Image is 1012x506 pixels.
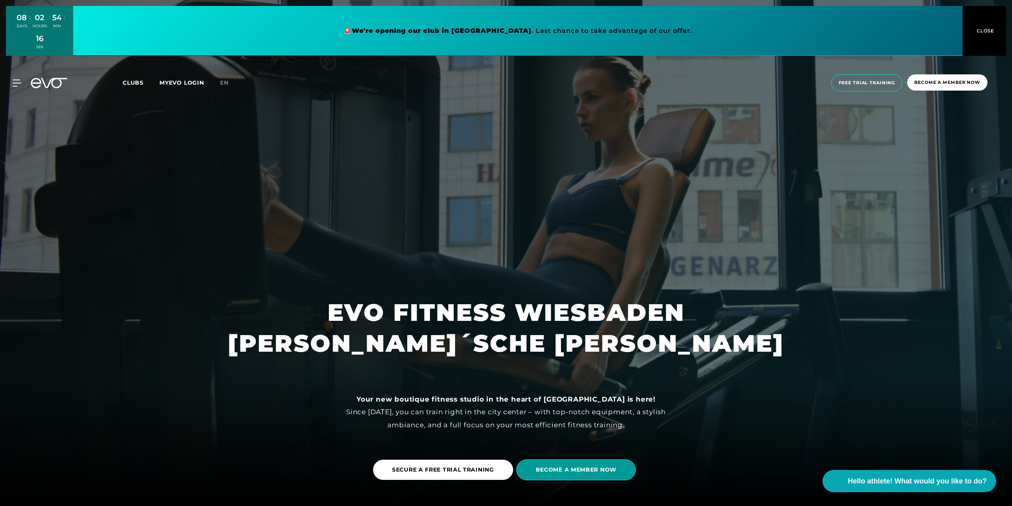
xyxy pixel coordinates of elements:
a: en [220,78,238,87]
font: 16 [36,34,44,43]
a: MYEVO LOGIN [159,79,204,86]
font: DAYS [17,24,27,28]
font: : [29,13,30,21]
a: Become a member now [905,74,990,91]
font: Since [DATE], you can train right in the city center – with top-notch equipment, a stylish ambian... [346,408,666,428]
font: Become a member now [914,80,980,85]
a: BECOME A MEMBER NOW [516,453,639,486]
font: MIN [53,24,61,28]
font: 08 [17,13,27,22]
a: Free trial training [829,74,905,91]
font: Hello athlete! What would you like to do? [848,477,987,485]
font: 02 [35,13,44,22]
font: en [220,79,229,86]
font: Free trial training [839,80,895,85]
font: : [49,13,50,21]
font: CLOSE [977,28,994,34]
a: SECURE A FREE TRIAL TRAINING [373,460,513,480]
button: CLOSE [963,6,1006,56]
a: Clubs [123,79,159,86]
font: Your new boutique fitness studio in the heart of [GEOGRAPHIC_DATA] is here! [356,395,656,403]
font: Clubs [123,79,144,86]
font: EVO FITNESS WIESBADEN [PERSON_NAME]´SCHE [PERSON_NAME] [228,298,784,358]
font: : [64,13,65,21]
button: Hello athlete! What would you like to do? [822,470,996,492]
font: 54 [52,13,62,22]
font: BECOME A MEMBER NOW [536,466,616,473]
font: SEK [36,45,44,49]
font: SECURE A FREE TRIAL TRAINING [392,466,494,473]
font: HOURS [32,24,47,28]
